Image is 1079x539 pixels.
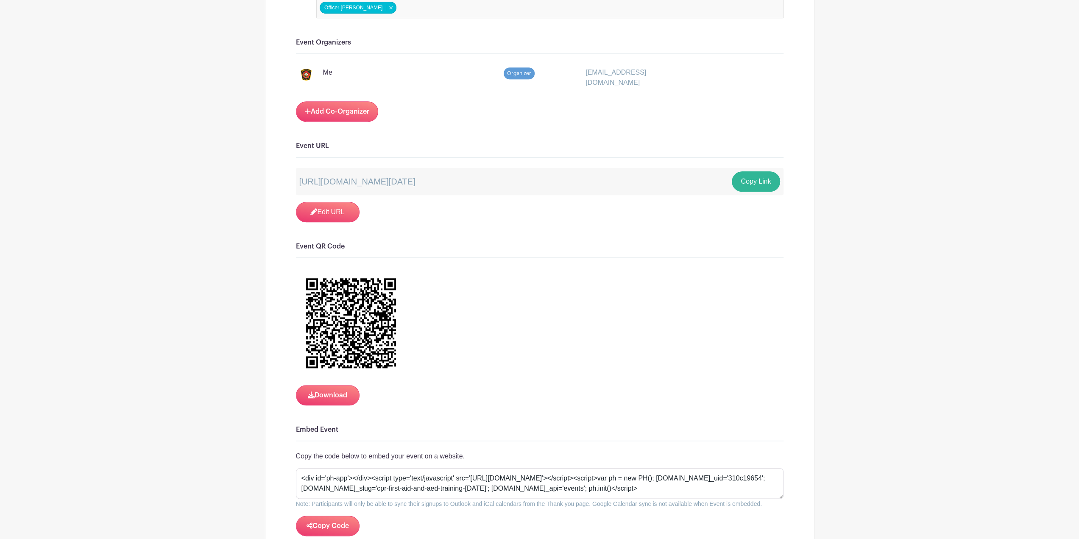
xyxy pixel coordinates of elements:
h6: Event Organizers [296,39,783,47]
div: [EMAIL_ADDRESS][DOMAIN_NAME] [580,67,703,88]
button: Copy Link [732,171,780,192]
button: Remove item: '174313' [386,5,396,11]
p: [URL][DOMAIN_NAME][DATE] [299,175,415,188]
p: Me [323,67,332,78]
button: Copy Code [296,516,360,536]
small: Note: Participants will only be able to sync their signups to Outlook and iCal calendars from the... [296,500,762,507]
h6: Embed Event [296,426,783,434]
div: Officer [PERSON_NAME] [320,2,396,14]
h6: Event URL [296,142,783,150]
img: ffdNaEAAAAAElFTkSuQmCC [296,268,406,378]
button: Download [296,385,360,405]
input: false [398,2,473,14]
img: logo%20for%20web.png [299,67,313,81]
p: Copy the code below to embed your event on a website. [296,451,783,461]
span: Organizer [504,67,535,79]
a: Edit URL [296,202,360,222]
a: Add Co-Organizer [296,101,378,122]
h6: Event QR Code [296,243,783,251]
textarea: <div id='ph-app'></div><script type='text/javascript' src='[URL][DOMAIN_NAME]'></script><script>v... [296,468,783,499]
